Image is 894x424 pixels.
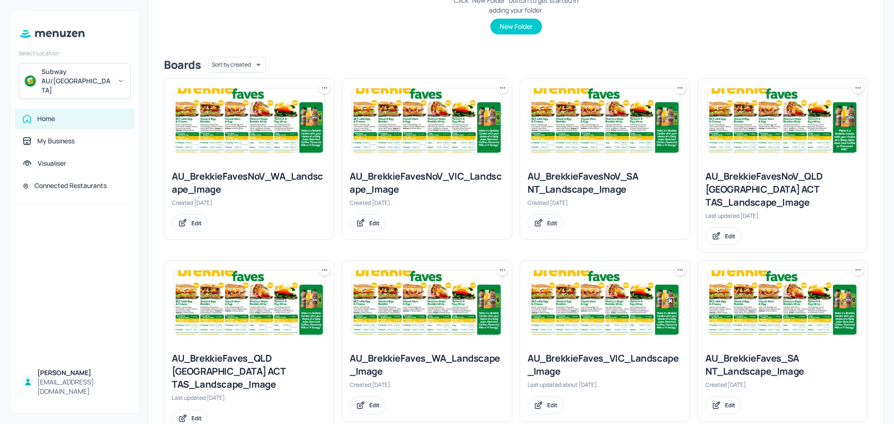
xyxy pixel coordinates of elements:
img: avatar [25,75,36,87]
div: Edit [191,414,202,422]
img: 2025-08-13-17550515790531wlu5d8p5b8.jpeg [708,270,858,335]
div: Created [DATE]. [705,381,860,389]
div: Last updated [DATE]. [172,394,326,402]
div: AU_BrekkieFavesNoV_VIC_Landscape_Image [350,170,504,196]
div: [PERSON_NAME] [37,368,127,377]
img: 2025-08-13-1755052488882tu52zlxrh0d.jpeg [174,88,324,153]
div: Boards [164,57,201,72]
div: Edit [369,401,379,409]
img: 2025-08-13-17550515790531wlu5d8p5b8.jpeg [352,270,502,335]
div: Created [DATE]. [528,199,682,207]
div: Home [37,114,55,123]
div: Last updated about [DATE]. [528,381,682,389]
button: New Folder [490,19,542,34]
div: Edit [725,232,735,240]
div: AU_BrekkieFavesNoV_WA_Landscape_Image [172,170,326,196]
div: AU_BrekkieFaves_WA_Landscape_Image [350,352,504,378]
img: 2025-08-13-1755052488882tu52zlxrh0d.jpeg [530,88,680,153]
div: Last updated [DATE]. [705,212,860,220]
div: [EMAIL_ADDRESS][DOMAIN_NAME] [37,377,127,396]
div: AU_BrekkieFaves_SA NT_Landscape_Image [705,352,860,378]
div: AU_BrekkieFaves_QLD [GEOGRAPHIC_DATA] ACT TAS_Landscape_Image [172,352,326,391]
div: Visualiser [38,159,66,168]
div: Connected Restaurants [34,181,107,190]
div: Select Location [19,49,130,57]
div: AU_BrekkieFaves_VIC_Landscape_Image [528,352,682,378]
div: Sort by created [208,55,266,74]
img: 2025-08-14-175514661442377zu8y18a7v.jpeg [708,88,858,153]
div: Created [DATE]. [172,199,326,207]
div: Edit [725,401,735,409]
div: Edit [547,219,557,227]
div: Edit [369,219,379,227]
img: 2025-08-13-1755052488882tu52zlxrh0d.jpeg [352,88,502,153]
div: AU_BrekkieFavesNoV_QLD [GEOGRAPHIC_DATA] ACT TAS_Landscape_Image [705,170,860,209]
div: AU_BrekkieFavesNoV_SA NT_Landscape_Image [528,170,682,196]
div: Created [DATE]. [350,381,504,389]
img: 2025-08-27-175625429720232v8ygvb21l.jpeg [530,270,680,335]
div: Subway AU/[GEOGRAPHIC_DATA] [41,67,112,95]
img: 2025-09-23-17585881227655r1ryemfngv.jpeg [174,270,324,335]
div: Created [DATE]. [350,199,504,207]
div: Edit [191,219,202,227]
div: Edit [547,401,557,409]
div: My Business [37,136,74,146]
